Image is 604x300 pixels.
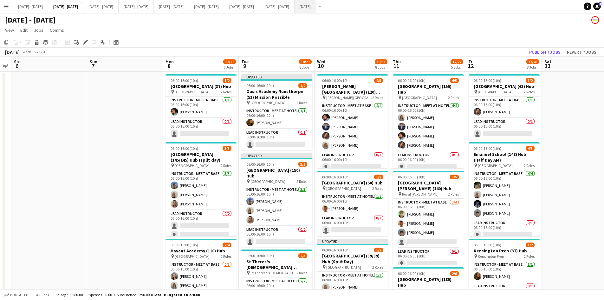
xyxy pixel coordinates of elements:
[448,192,459,197] span: 2 Roles
[524,90,535,94] span: 2 Roles
[5,15,56,25] h1: [DATE] - [DATE]
[402,288,437,293] span: [GEOGRAPHIC_DATA]
[119,0,154,13] button: [DATE] - [DATE]
[241,259,312,270] h3: St Theres's [DEMOGRAPHIC_DATA] School (90/90) Mission Possible (Split Day)
[166,142,237,236] app-job-card: 06:00-16:00 (10h)3/5[GEOGRAPHIC_DATA] (145/145) Hub (split day) [GEOGRAPHIC_DATA]2 RolesInstructo...
[47,26,67,34] a: Comms
[48,0,83,13] button: [DATE] - [DATE]
[393,151,464,173] app-card-role: Lead Instructor0/106:00-16:00 (10h)
[241,129,312,150] app-card-role: Lead Instructor0/106:00-16:00 (10h)
[599,2,601,6] span: 2
[189,0,224,13] button: [DATE] - [DATE]
[171,78,198,83] span: 06:00-16:00 (10h)
[524,254,535,259] span: 2 Roles
[241,167,312,179] h3: [GEOGRAPHIC_DATA] (150) Hub
[224,65,236,70] div: 6 Jobs
[317,193,388,215] app-card-role: Instructor - Meet at Hotel1/106:00-16:00 (10h)[PERSON_NAME]
[317,171,388,236] app-job-card: 06:00-16:00 (10h)1/2[GEOGRAPHIC_DATA] (50) Hub [GEOGRAPHIC_DATA]2 RolesInstructor - Meet at Hotel...
[13,62,21,70] span: 6
[468,62,474,70] span: 12
[372,186,383,191] span: 2 Roles
[469,151,540,163] h3: Emanuel School (148) Hub (Half Day AM)
[393,277,464,288] h3: [GEOGRAPHIC_DATA] (185) Hub
[223,59,236,64] span: 12/21
[223,146,231,151] span: 3/5
[393,74,464,168] app-job-card: 06:00-16:00 (10h)4/5[GEOGRAPHIC_DATA] (155) Hub [GEOGRAPHIC_DATA]2 RolesInstructor - Meet at Hote...
[322,248,350,252] span: 06:00-16:00 (10h)
[526,243,535,247] span: 1/2
[317,253,388,264] h3: [GEOGRAPHIC_DATA] (39/39) Hub (Split Day)
[20,27,28,33] span: Edit
[83,0,119,13] button: [DATE] - [DATE]
[39,50,46,54] div: BST
[372,95,383,100] span: 2 Roles
[317,215,388,236] app-card-role: Lead Instructor0/106:00-16:00 (10h)
[326,265,361,270] span: [GEOGRAPHIC_DATA]
[478,90,513,94] span: [GEOGRAPHIC_DATA]
[317,74,388,168] app-job-card: 06:00-16:00 (10h)4/5[PERSON_NAME][GEOGRAPHIC_DATA] (120) Time Attack (H/D AM) [PERSON_NAME][GEOGR...
[469,248,540,254] h3: Kensington Prep (37) Hub
[317,102,388,151] app-card-role: Instructor - Meet at Base4/406:00-16:00 (10h)[PERSON_NAME][PERSON_NAME][PERSON_NAME][PERSON_NAME]
[10,293,29,297] span: Budgeted
[469,97,540,118] app-card-role: Instructor - Meet at Base1/106:00-16:00 (10h)[PERSON_NAME]
[393,248,464,270] app-card-role: Lead Instructor0/106:00-16:00 (10h)
[450,271,459,276] span: 2/6
[165,62,174,70] span: 8
[241,74,312,79] div: Updated
[326,186,361,191] span: [GEOGRAPHIC_DATA]
[55,292,200,297] div: Salary £7 980.00 + Expenses £0.00 + Subsistence £290.00 =
[593,3,601,10] a: 2
[299,59,312,64] span: 18/27
[469,170,540,219] app-card-role: Instructor - Meet at Base4/406:00-16:00 (10h)[PERSON_NAME][PERSON_NAME][PERSON_NAME][PERSON_NAME]
[5,27,14,33] span: View
[34,27,43,33] span: Jobs
[175,163,210,168] span: [GEOGRAPHIC_DATA]
[469,219,540,241] app-card-role: Lead Instructor0/106:00-16:00 (10h)
[317,239,388,244] div: Updated
[166,210,237,241] app-card-role: Lead Instructor0/206:00-16:00 (10h)
[374,248,383,252] span: 1/2
[166,74,237,140] app-job-card: 06:00-16:00 (10h)1/2[GEOGRAPHIC_DATA] (37) Hub [GEOGRAPHIC_DATA]2 RolesInstructor - Meet at Base1...
[317,272,388,293] app-card-role: Instructor - Meet at Hotel1/106:00-16:00 (10h)[PERSON_NAME]
[322,78,350,83] span: 06:00-16:00 (10h)
[240,62,249,70] span: 9
[250,179,285,184] span: [GEOGRAPHIC_DATA]
[478,254,504,259] span: Kensington Prep
[154,0,189,13] button: [DATE] - [DATE]
[450,78,459,83] span: 4/5
[250,100,285,105] span: [GEOGRAPHIC_DATA]
[50,27,64,33] span: Comms
[544,59,551,64] span: Sat
[469,74,540,140] div: 06:00-16:00 (10h)1/2[GEOGRAPHIC_DATA] (63) Hub [GEOGRAPHIC_DATA]2 RolesInstructor - Meet at Base1...
[393,180,464,191] h3: [GEOGRAPHIC_DATA][PERSON_NAME] (140) Hub
[469,118,540,140] app-card-role: Lead Instructor0/106:00-16:00 (10h)
[175,254,210,259] span: [GEOGRAPHIC_DATA]
[448,288,459,293] span: 2 Roles
[246,162,274,167] span: 06:00-16:00 (10h)
[469,142,540,236] div: 06:00-16:00 (10h)4/5Emanuel School (148) Hub (Half Day AM) [GEOGRAPHIC_DATA]2 RolesInstructor - M...
[35,292,50,297] span: All jobs
[298,253,307,258] span: 2/3
[166,97,237,118] app-card-role: Instructor - Meet at Base1/106:00-16:00 (10h)[PERSON_NAME]
[166,118,237,140] app-card-role: Lead Instructor0/106:00-16:00 (10h)
[317,180,388,186] h3: [GEOGRAPHIC_DATA] (50) Hub
[526,78,535,83] span: 1/2
[393,199,464,248] app-card-role: Instructor - Meet at Base3/406:00-16:00 (10h)[PERSON_NAME][PERSON_NAME][PERSON_NAME]
[527,48,563,56] button: Publish 7 jobs
[31,26,46,34] a: Jobs
[166,83,237,89] h3: [GEOGRAPHIC_DATA] (37) Hub
[392,62,401,70] span: 11
[298,83,307,88] span: 1/2
[295,0,316,13] button: [DATE]
[450,175,459,179] span: 3/5
[221,163,231,168] span: 2 Roles
[166,170,237,210] app-card-role: Instructor - Meet at Base3/306:00-16:00 (10h)[PERSON_NAME][PERSON_NAME][PERSON_NAME]
[21,50,37,54] span: Week 36
[223,243,231,247] span: 2/4
[241,153,312,247] app-job-card: Updated06:00-16:00 (10h)3/5[GEOGRAPHIC_DATA] (150) Hub [GEOGRAPHIC_DATA]2 RolesInstructor - Meet ...
[14,59,21,64] span: Sat
[591,16,599,24] app-user-avatar: Programmes & Operations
